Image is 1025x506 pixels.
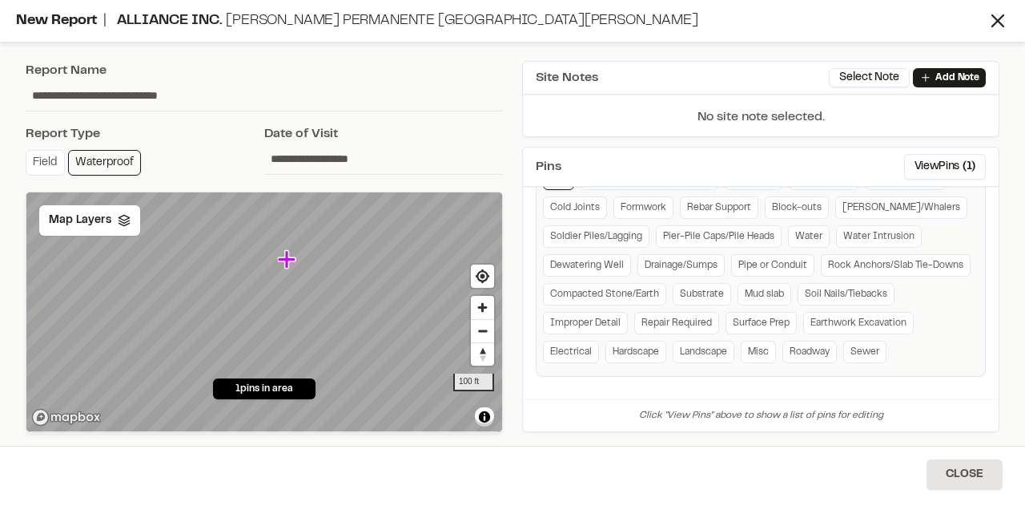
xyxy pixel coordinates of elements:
a: Earthwork Excavation [803,312,914,334]
div: Report Name [26,61,503,80]
a: Compacted Stone/Earth [543,283,666,306]
a: Formwork [613,196,673,219]
a: Rebar Support [680,196,758,219]
button: Select Note [829,68,910,87]
button: Zoom out [471,319,494,342]
button: Find my location [471,265,494,288]
span: [PERSON_NAME] Permanente [GEOGRAPHIC_DATA][PERSON_NAME] [226,14,697,27]
div: Click "View Pins" above to show a list of pins for editing [523,399,999,431]
a: Roadway [782,341,837,363]
button: Reset bearing to north [471,342,494,366]
a: [PERSON_NAME]/Whalers [835,196,967,219]
a: Water Intrusion [836,225,922,248]
span: ( 1 ) [963,158,975,176]
div: New Report [16,10,987,32]
a: Block-outs [765,196,829,219]
a: Soil Nails/Tiebacks [798,283,894,306]
a: Cold Joints [543,196,607,219]
a: Landscape [673,341,734,363]
a: Surface Prep [726,312,797,334]
a: Electrical [543,341,599,363]
a: Rock Anchors/Slab Tie-Downs [821,254,971,277]
span: Alliance Inc. [117,14,223,27]
a: Drainage/Sumps [637,254,725,277]
div: Map marker [278,249,299,270]
canvas: Map [26,192,503,433]
a: Pier-Pile Caps/Pile Heads [656,225,782,248]
span: 1 pins in area [235,382,293,396]
a: Improper Detail [543,312,628,334]
button: Close [927,459,1003,490]
a: Hardscape [605,341,666,363]
div: Date of Visit [264,124,503,144]
a: Water [788,225,830,248]
a: Soldier Piles/Lagging [543,225,649,248]
button: Zoom in [471,296,494,319]
div: 100 ft [453,374,494,391]
a: Substrate [673,283,731,306]
span: Pins [536,157,561,176]
span: Reset bearing to north [471,343,494,366]
div: Report Type [26,124,264,144]
a: Sewer [843,341,886,363]
a: Repair Required [634,312,719,334]
a: Dewatering Well [543,254,631,277]
a: Pipe or Conduit [731,254,814,277]
span: Zoom out [471,320,494,342]
p: Add Note [935,71,979,85]
p: No site note selected. [523,107,999,136]
a: Mud slab [738,283,791,306]
a: Misc [741,341,776,363]
span: Site Notes [536,68,598,87]
button: ViewPins (1) [904,154,986,180]
button: Toggle attribution [475,407,494,427]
